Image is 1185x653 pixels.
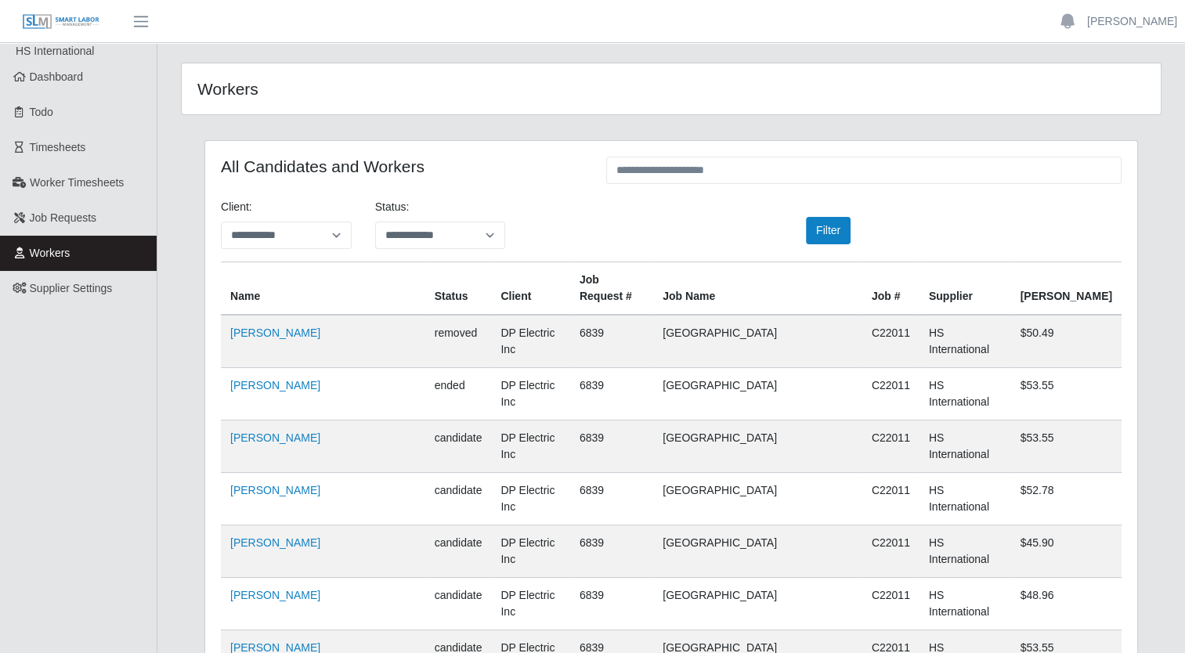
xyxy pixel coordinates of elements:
label: Status: [375,199,410,215]
td: DP Electric Inc [491,420,569,473]
th: Name [221,262,425,316]
span: Dashboard [30,70,84,83]
td: candidate [425,578,492,630]
span: Timesheets [30,141,86,153]
td: $48.96 [1010,578,1122,630]
td: DP Electric Inc [491,578,569,630]
td: 6839 [570,525,653,578]
td: HS International [919,525,1011,578]
td: [GEOGRAPHIC_DATA] [653,420,862,473]
td: HS International [919,420,1011,473]
a: [PERSON_NAME] [230,484,320,496]
td: $52.78 [1010,473,1122,525]
th: Job Request # [570,262,653,316]
a: [PERSON_NAME] [230,431,320,444]
td: candidate [425,525,492,578]
td: C22011 [862,368,919,420]
span: HS International [16,45,94,57]
td: $53.55 [1010,420,1122,473]
td: C22011 [862,473,919,525]
h4: All Candidates and Workers [221,157,583,176]
td: HS International [919,315,1011,368]
th: Status [425,262,492,316]
h4: Workers [197,79,579,99]
td: HS International [919,368,1011,420]
a: [PERSON_NAME] [1087,13,1177,30]
td: 6839 [570,315,653,368]
td: DP Electric Inc [491,368,569,420]
td: removed [425,315,492,368]
a: [PERSON_NAME] [230,326,320,339]
td: $50.49 [1010,315,1122,368]
td: candidate [425,420,492,473]
td: candidate [425,473,492,525]
td: DP Electric Inc [491,525,569,578]
span: Worker Timesheets [30,176,124,189]
th: Client [491,262,569,316]
span: Job Requests [30,211,97,224]
td: C22011 [862,420,919,473]
th: Job Name [653,262,862,316]
button: Filter [806,217,851,244]
td: DP Electric Inc [491,315,569,368]
td: 6839 [570,420,653,473]
td: $53.55 [1010,368,1122,420]
td: HS International [919,473,1011,525]
th: Supplier [919,262,1011,316]
span: Supplier Settings [30,282,113,294]
td: [GEOGRAPHIC_DATA] [653,525,862,578]
span: Todo [30,106,53,118]
td: ended [425,368,492,420]
a: [PERSON_NAME] [230,536,320,549]
td: [GEOGRAPHIC_DATA] [653,368,862,420]
th: [PERSON_NAME] [1010,262,1122,316]
td: 6839 [570,473,653,525]
td: 6839 [570,578,653,630]
td: [GEOGRAPHIC_DATA] [653,473,862,525]
td: HS International [919,578,1011,630]
th: Job # [862,262,919,316]
td: DP Electric Inc [491,473,569,525]
td: C22011 [862,578,919,630]
td: [GEOGRAPHIC_DATA] [653,315,862,368]
span: Workers [30,247,70,259]
td: C22011 [862,315,919,368]
label: Client: [221,199,252,215]
td: 6839 [570,368,653,420]
a: [PERSON_NAME] [230,379,320,391]
img: SLM Logo [22,13,100,31]
a: [PERSON_NAME] [230,589,320,601]
td: C22011 [862,525,919,578]
td: [GEOGRAPHIC_DATA] [653,578,862,630]
td: $45.90 [1010,525,1122,578]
